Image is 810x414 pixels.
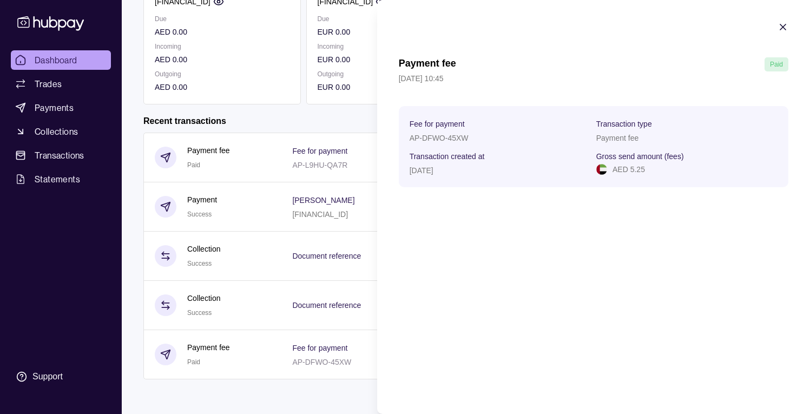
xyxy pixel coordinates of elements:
[770,61,783,68] span: Paid
[613,163,645,175] p: AED 5.25
[410,120,465,128] p: Fee for payment
[410,134,469,142] p: AP-DFWO-45XW
[596,134,639,142] p: Payment fee
[410,166,433,175] p: [DATE]
[399,73,788,84] p: [DATE] 10:45
[596,152,684,161] p: Gross send amount (fees)
[596,164,607,175] img: ae
[410,152,485,161] p: Transaction created at
[399,57,456,71] h1: Payment fee
[596,120,652,128] p: Transaction type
